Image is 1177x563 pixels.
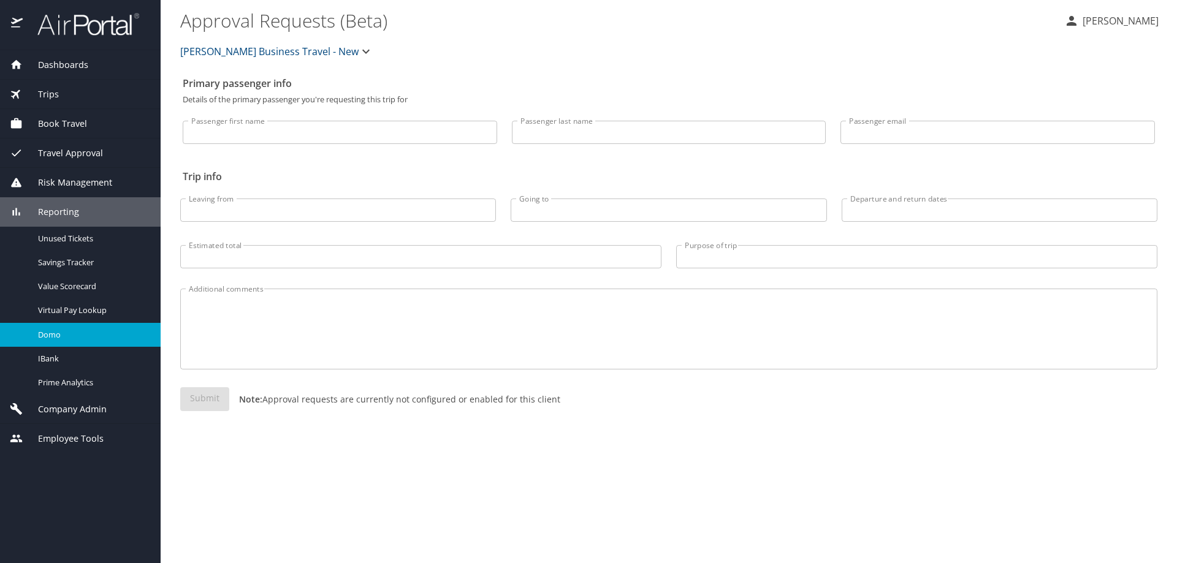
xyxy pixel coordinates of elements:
[38,377,146,388] span: Prime Analytics
[23,58,88,72] span: Dashboards
[180,43,359,60] span: [PERSON_NAME] Business Travel - New
[23,432,104,445] span: Employee Tools
[183,74,1155,93] h2: Primary passenger info
[23,176,112,189] span: Risk Management
[38,353,146,365] span: IBank
[1059,10,1164,32] button: [PERSON_NAME]
[229,393,560,406] p: Approval requests are currently not configured or enabled for this client
[38,329,146,341] span: Domo
[180,1,1054,39] h1: Approval Requests (Beta)
[38,233,146,244] span: Unused Tickets
[23,402,107,416] span: Company Admin
[23,146,103,160] span: Travel Approval
[175,39,378,64] button: [PERSON_NAME] Business Travel - New
[239,393,262,405] strong: Note:
[38,304,146,316] span: Virtual Pay Lookup
[38,257,146,268] span: Savings Tracker
[24,12,139,36] img: airportal-logo.png
[183,96,1155,104] p: Details of the primary passenger you're requesting this trip for
[23,117,87,130] span: Book Travel
[11,12,24,36] img: icon-airportal.png
[183,167,1155,186] h2: Trip info
[23,88,59,101] span: Trips
[38,281,146,292] span: Value Scorecard
[1079,13,1159,28] p: [PERSON_NAME]
[23,205,79,219] span: Reporting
